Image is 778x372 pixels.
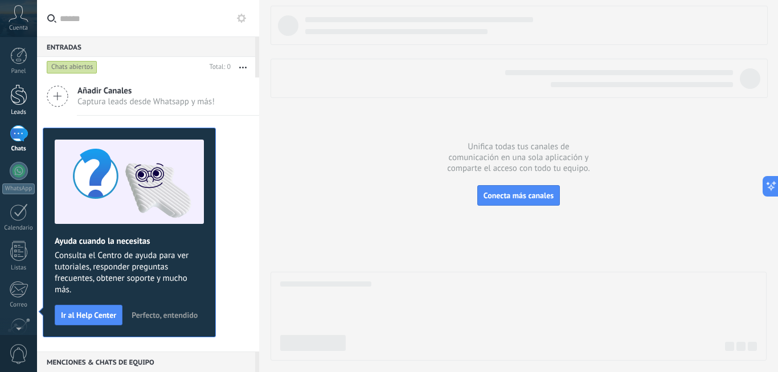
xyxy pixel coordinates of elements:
[231,57,255,77] button: Más
[2,109,35,116] div: Leads
[2,301,35,309] div: Correo
[484,190,554,201] span: Conecta más canales
[2,145,35,153] div: Chats
[9,24,28,32] span: Cuenta
[2,68,35,75] div: Panel
[61,311,116,319] span: Ir al Help Center
[55,236,204,247] h2: Ayuda cuando la necesitas
[37,351,255,372] div: Menciones & Chats de equipo
[205,62,231,73] div: Total: 0
[2,224,35,232] div: Calendario
[132,311,198,319] span: Perfecto, entendido
[2,264,35,272] div: Listas
[37,36,255,57] div: Entradas
[77,96,215,107] span: Captura leads desde Whatsapp y más!
[55,305,122,325] button: Ir al Help Center
[55,250,204,296] span: Consulta el Centro de ayuda para ver tutoriales, responder preguntas frecuentes, obtener soporte ...
[477,185,560,206] button: Conecta más canales
[2,183,35,194] div: WhatsApp
[47,60,97,74] div: Chats abiertos
[126,306,203,324] button: Perfecto, entendido
[77,85,215,96] span: Añadir Canales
